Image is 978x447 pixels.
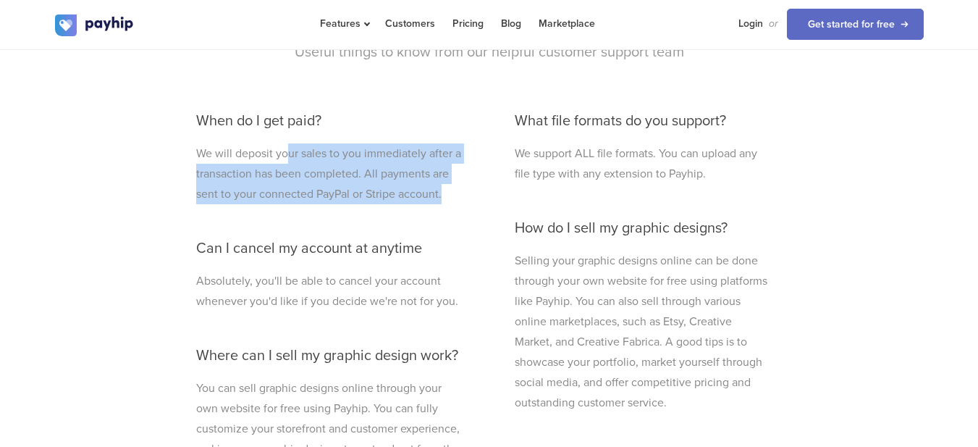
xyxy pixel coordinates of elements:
p: Useful things to know from our helpful customer support team [55,42,924,62]
p: Absolutely, you'll be able to cancel your account whenever you'd like if you decide we're not for... [196,271,464,312]
p: We support ALL file formats. You can upload any file type with any extension to Payhip. [515,143,770,184]
span: Features [320,17,368,30]
p: Selling your graphic designs online can be done through your own website for free using platforms... [515,251,770,413]
h3: Where can I sell my graphic design work? [196,348,464,364]
img: logo.svg [55,14,135,36]
h3: What file formats do you support? [515,113,770,129]
h3: How do I sell my graphic designs? [515,220,770,236]
h3: When do I get paid? [196,113,464,129]
h3: Can I cancel my account at anytime [196,241,464,256]
a: Get started for free [787,9,924,40]
p: We will deposit your sales to you immediately after a transaction has been completed. All payment... [196,143,464,204]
